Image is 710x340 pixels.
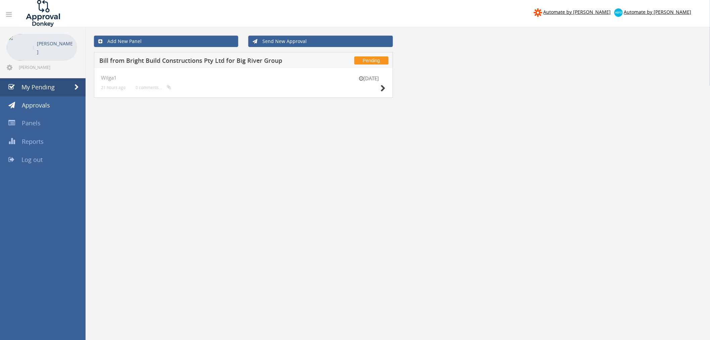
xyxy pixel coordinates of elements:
[22,119,41,127] span: Panels
[21,83,55,91] span: My Pending
[248,36,393,47] a: Send New Approval
[22,137,44,145] span: Reports
[101,75,386,81] h4: Wilga1
[37,39,74,56] p: [PERSON_NAME]
[352,75,386,82] small: [DATE]
[94,36,238,47] a: Add New Panel
[614,8,623,17] img: xero-logo.png
[99,57,301,66] h5: Bill from Bright Build Constructions Pty Ltd for Big River Group
[354,56,388,65] span: Pending
[101,85,125,90] small: 21 hours ago
[534,8,542,17] img: zapier-logomark.png
[544,9,611,15] span: Automate by [PERSON_NAME]
[624,9,692,15] span: Automate by [PERSON_NAME]
[22,101,50,109] span: Approvals
[21,156,43,164] span: Log out
[19,65,76,70] span: [PERSON_NAME][EMAIL_ADDRESS][DOMAIN_NAME]
[136,85,171,90] small: 0 comments...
